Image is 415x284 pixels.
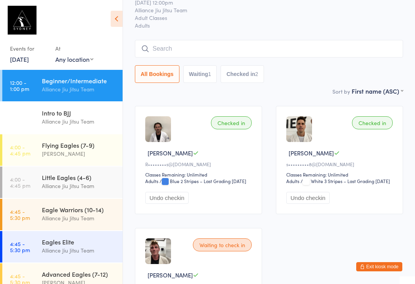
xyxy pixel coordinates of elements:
img: image1736838626.png [145,116,171,142]
time: 12:00 - 1:00 pm [10,79,29,92]
div: 1 [208,71,211,77]
time: 4:45 - 5:30 pm [10,208,30,221]
div: Intro to BJJ [42,109,116,117]
button: Undo checkin [145,192,189,204]
img: image1746756277.png [286,116,312,142]
span: [PERSON_NAME] [148,149,193,157]
div: Checked in [211,116,252,129]
a: 4:00 -4:45 pmFlying Eagles (7-9)[PERSON_NAME] [2,134,123,166]
div: Events for [10,42,48,55]
time: 4:00 - 4:45 pm [10,176,30,188]
a: 4:45 -5:30 pmEagle Warriors (10-14)Alliance Jiu Jitsu Team [2,199,123,230]
time: 4:00 - 4:45 pm [10,144,30,156]
div: s•••••••••8@[DOMAIN_NAME] [286,161,395,167]
button: All Bookings [135,65,179,83]
div: Beginner/Intermediate [42,76,116,85]
div: Adults [145,178,158,184]
a: 4:00 -4:45 pmLittle Eagles (4-6)Alliance Jiu Jitsu Team [2,167,123,198]
img: Alliance Sydney [8,6,37,35]
div: Alliance Jiu Jitsu Team [42,246,116,255]
div: Eagle Warriors (10-14) [42,205,116,214]
span: Alliance Jiu Jitsu Team [135,6,391,14]
div: At [55,42,93,55]
div: Advanced Eagles (7-12) [42,270,116,278]
time: 12:00 - 12:45 pm [10,112,32,124]
div: Adults [286,178,299,184]
div: Classes Remaining: Unlimited [145,171,254,178]
a: 12:00 -12:45 pmIntro to BJJAlliance Jiu Jitsu Team [2,102,123,134]
button: Checked in2 [221,65,264,83]
a: 12:00 -1:00 pmBeginner/IntermediateAlliance Jiu Jitsu Team [2,70,123,101]
span: [PERSON_NAME] [148,271,193,279]
div: Checked in [352,116,393,129]
div: R••••••••s@[DOMAIN_NAME] [145,161,254,167]
div: First name (ASC) [352,87,403,95]
div: Any location [55,55,93,63]
div: Waiting to check in [193,238,252,251]
a: 4:45 -5:30 pmEagles EliteAlliance Jiu Jitsu Team [2,231,123,263]
div: Alliance Jiu Jitsu Team [42,214,116,223]
div: Classes Remaining: Unlimited [286,171,395,178]
time: 4:45 - 5:30 pm [10,241,30,253]
a: [DATE] [10,55,29,63]
img: image1752807754.png [145,238,171,264]
button: Waiting1 [183,65,217,83]
span: Adults [135,21,403,29]
button: Exit kiosk mode [356,262,402,271]
div: Flying Eagles (7-9) [42,141,116,149]
div: Little Eagles (4-6) [42,173,116,182]
span: / White 3 Stripes – Last Grading [DATE] [300,178,390,184]
div: Alliance Jiu Jitsu Team [42,182,116,190]
label: Sort by [332,88,350,95]
span: [PERSON_NAME] [289,149,334,157]
div: Alliance Jiu Jitsu Team [42,85,116,94]
button: Undo checkin [286,192,330,204]
span: / Blue 2 Stripes – Last Grading [DATE] [159,178,246,184]
span: Adult Classes [135,14,391,21]
div: 2 [255,71,258,77]
div: Eagles Elite [42,238,116,246]
div: Alliance Jiu Jitsu Team [42,117,116,126]
div: [PERSON_NAME] [42,149,116,158]
input: Search [135,40,403,58]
